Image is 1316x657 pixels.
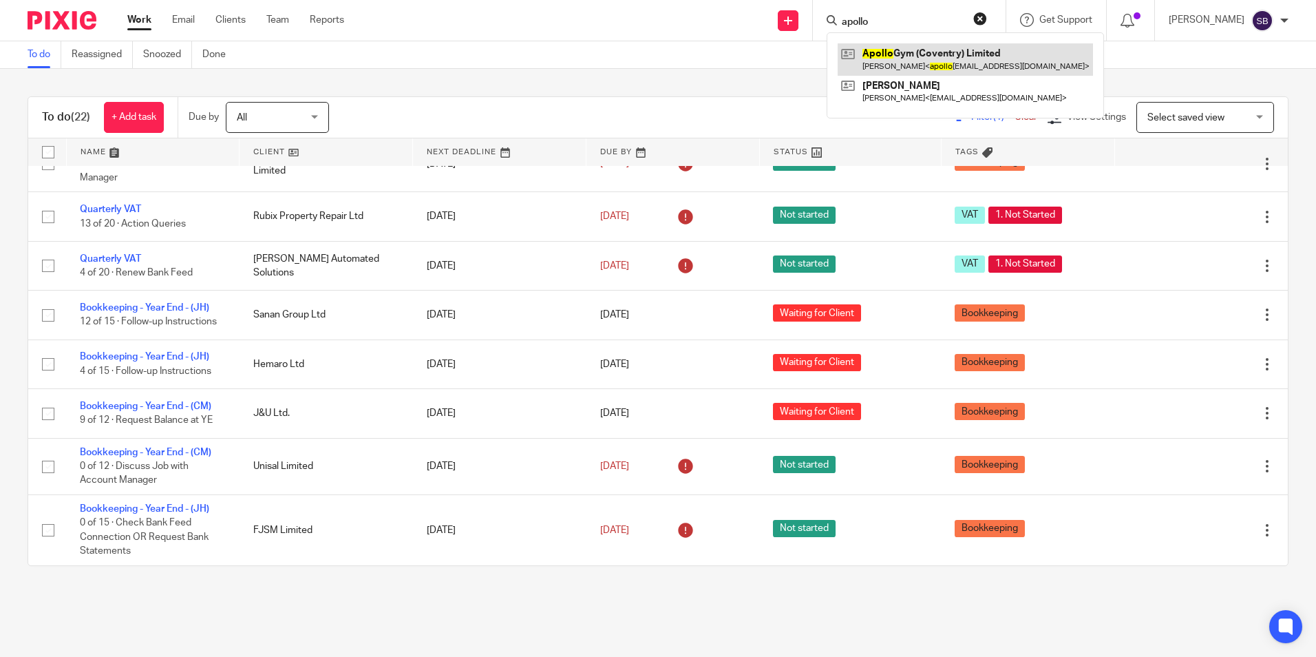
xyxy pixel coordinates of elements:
[240,438,413,494] td: Unisal Limited
[42,110,90,125] h1: To do
[600,461,629,471] span: [DATE]
[600,261,629,271] span: [DATE]
[80,254,141,264] a: Quarterly VAT
[240,389,413,438] td: J&U Ltd.
[172,13,195,27] a: Email
[773,207,836,224] span: Not started
[104,102,164,133] a: + Add task
[72,41,133,68] a: Reassigned
[955,520,1025,537] span: Bookkeeping
[240,192,413,241] td: Rubix Property Repair Ltd
[240,340,413,388] td: Hemaro Ltd
[202,41,236,68] a: Done
[80,205,141,214] a: Quarterly VAT
[1147,113,1224,123] span: Select saved view
[71,112,90,123] span: (22)
[240,495,413,566] td: FJSM Limited
[80,303,209,313] a: Bookkeeping - Year End - (JH)
[28,11,96,30] img: Pixie
[240,241,413,290] td: [PERSON_NAME] Automated Solutions
[80,461,189,486] span: 0 of 12 · Discuss Job with Account Manager
[773,403,861,420] span: Waiting for Client
[80,317,217,327] span: 12 of 15 · Follow-up Instructions
[80,219,186,229] span: 13 of 20 · Action Queries
[80,448,211,457] a: Bookkeeping - Year End - (CM)
[413,192,586,241] td: [DATE]
[237,113,247,123] span: All
[80,519,209,556] span: 0 of 15 · Check Bank Feed Connection OR Request Bank Statements
[600,359,629,369] span: [DATE]
[773,520,836,537] span: Not started
[600,408,629,418] span: [DATE]
[955,255,985,273] span: VAT
[80,268,193,278] span: 4 of 20 · Renew Bank Feed
[80,401,211,411] a: Bookkeeping - Year End - (CM)
[266,13,289,27] a: Team
[215,13,246,27] a: Clients
[600,310,629,320] span: [DATE]
[80,415,213,425] span: 9 of 12 · Request Balance at YE
[973,12,987,25] button: Clear
[413,241,586,290] td: [DATE]
[955,456,1025,473] span: Bookkeeping
[955,304,1025,322] span: Bookkeeping
[955,148,979,156] span: Tags
[773,354,861,371] span: Waiting for Client
[988,207,1062,224] span: 1. Not Started
[600,211,629,221] span: [DATE]
[80,504,209,514] a: Bookkeeping - Year End - (JH)
[773,304,861,322] span: Waiting for Client
[955,354,1025,371] span: Bookkeeping
[413,291,586,340] td: [DATE]
[773,255,836,273] span: Not started
[413,389,586,438] td: [DATE]
[988,255,1062,273] span: 1. Not Started
[600,159,629,169] span: [DATE]
[413,438,586,494] td: [DATE]
[80,352,209,362] a: Bookkeeping - Year End - (JH)
[413,340,586,388] td: [DATE]
[240,291,413,340] td: Sanan Group Ltd
[1039,15,1092,25] span: Get Support
[413,495,586,566] td: [DATE]
[840,17,964,29] input: Search
[310,13,344,27] a: Reports
[80,366,211,376] span: 4 of 15 · Follow-up Instructions
[600,525,629,535] span: [DATE]
[143,41,192,68] a: Snoozed
[127,13,151,27] a: Work
[955,207,985,224] span: VAT
[955,403,1025,420] span: Bookkeeping
[1169,13,1244,27] p: [PERSON_NAME]
[28,41,61,68] a: To do
[189,110,219,124] p: Due by
[1251,10,1273,32] img: svg%3E
[773,456,836,473] span: Not started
